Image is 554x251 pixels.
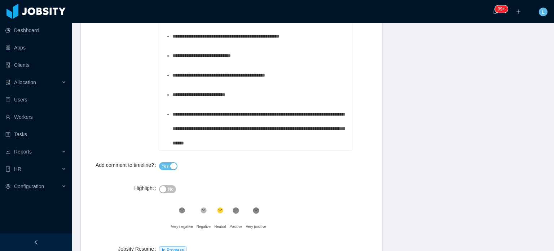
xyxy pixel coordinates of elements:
span: HR [14,166,21,172]
a: icon: pie-chartDashboard [5,23,66,38]
a: icon: userWorkers [5,110,66,124]
span: Reports [14,149,32,155]
a: icon: auditClients [5,58,66,72]
div: Neutral [214,220,226,234]
div: Very negative [171,220,193,234]
span: No [168,186,173,193]
a: icon: robotUsers [5,92,66,107]
span: Allocation [14,79,36,85]
a: icon: profileTasks [5,127,66,142]
div: Negative [197,220,211,234]
i: icon: plus [516,9,521,14]
i: icon: setting [5,184,10,189]
i: icon: bell [493,9,498,14]
label: Highlight [134,185,159,191]
div: Positive [229,220,242,234]
i: icon: line-chart [5,149,10,154]
i: icon: solution [5,80,10,85]
a: icon: appstoreApps [5,40,66,55]
div: Very positive [246,220,266,234]
span: Yes [162,163,169,170]
i: icon: book [5,166,10,172]
span: Configuration [14,183,44,189]
sup: 1936 [495,5,508,13]
span: L [542,8,545,16]
label: Add comment to timeline? [96,162,159,168]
